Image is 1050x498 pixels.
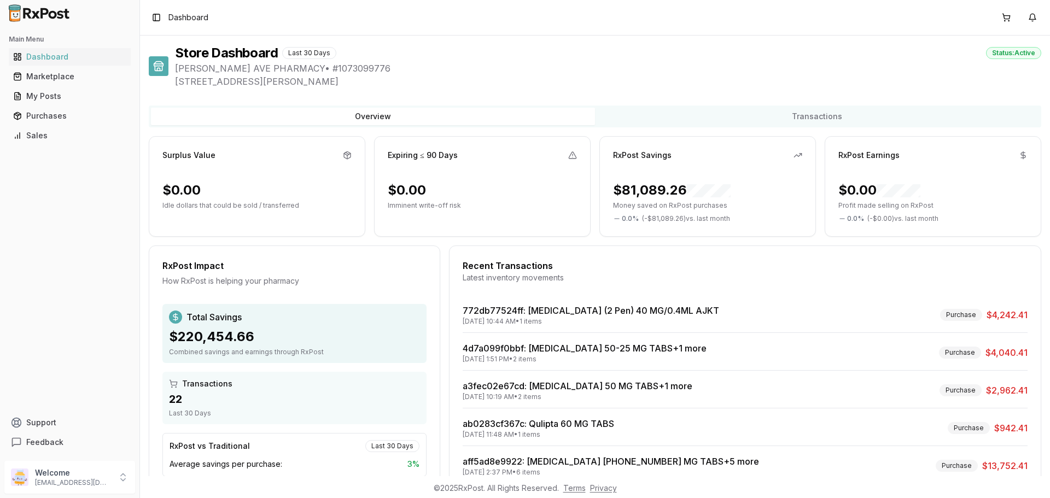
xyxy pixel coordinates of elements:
nav: breadcrumb [168,12,208,23]
button: Sales [4,127,135,144]
div: Purchase [948,422,990,434]
p: Money saved on RxPost purchases [613,201,802,210]
a: My Posts [9,86,131,106]
button: Dashboard [4,48,135,66]
div: Marketplace [13,71,126,82]
span: $13,752.41 [982,459,1028,472]
div: Purchase [936,460,978,472]
div: Status: Active [986,47,1041,59]
div: Purchases [13,110,126,121]
button: Marketplace [4,68,135,85]
p: [EMAIL_ADDRESS][DOMAIN_NAME] [35,478,111,487]
div: 22 [169,391,420,407]
a: 772db77524ff: [MEDICAL_DATA] (2 Pen) 40 MG/0.4ML AJKT [463,305,719,316]
div: $0.00 [838,181,920,199]
div: Sales [13,130,126,141]
a: Sales [9,126,131,145]
div: RxPost Impact [162,259,427,272]
div: Combined savings and earnings through RxPost [169,348,420,356]
div: Last 30 Days [282,47,336,59]
div: Last 30 Days [365,440,419,452]
p: Welcome [35,467,111,478]
div: [DATE] 10:44 AM • 1 items [463,317,719,326]
p: Profit made selling on RxPost [838,201,1028,210]
a: Dashboard [9,47,131,67]
span: $4,242.41 [987,308,1028,321]
button: Purchases [4,107,135,125]
div: Purchase [939,347,981,359]
span: Average savings per purchase: [170,459,282,470]
div: My Posts [13,91,126,102]
span: [STREET_ADDRESS][PERSON_NAME] [175,75,1041,88]
div: RxPost vs Traditional [170,441,250,452]
span: $942.41 [994,421,1028,435]
div: Latest inventory movements [463,272,1028,283]
div: Recent Transactions [463,259,1028,272]
img: User avatar [11,468,28,486]
a: Marketplace [9,67,131,86]
div: Expiring ≤ 90 Days [388,150,458,161]
span: 3 % [407,459,419,470]
button: Support [4,413,135,432]
button: My Posts [4,87,135,105]
p: Imminent write-off risk [388,201,577,210]
div: [DATE] 10:19 AM • 2 items [463,392,692,401]
span: ( - $0.00 ) vs. last month [867,214,938,223]
div: Surplus Value [162,150,215,161]
a: Terms [563,483,586,493]
img: RxPost Logo [4,4,74,22]
div: How RxPost is helping your pharmacy [162,276,427,286]
div: [DATE] 11:48 AM • 1 items [463,430,614,439]
h2: Main Menu [9,35,131,44]
div: $0.00 [388,181,426,199]
a: Privacy [590,483,617,493]
div: $81,089.26 [613,181,731,199]
div: $0.00 [162,181,201,199]
div: RxPost Earnings [838,150,900,161]
a: a3fec02e67cd: [MEDICAL_DATA] 50 MG TABS+1 more [463,380,692,391]
span: Feedback [26,437,63,448]
div: Purchase [940,384,982,396]
span: $4,040.41 [985,346,1028,359]
div: RxPost Savings [613,150,672,161]
span: 0.0 % [847,214,864,223]
span: Transactions [182,378,232,389]
button: Overview [151,108,595,125]
span: 0.0 % [622,214,639,223]
a: ab0283cf367c: Qulipta 60 MG TABS [463,418,614,429]
div: $220,454.66 [169,328,420,345]
span: ( - $81,089.26 ) vs. last month [642,214,730,223]
a: Purchases [9,106,131,126]
span: $2,962.41 [986,384,1028,397]
p: Idle dollars that could be sold / transferred [162,201,352,210]
div: Purchase [940,309,982,321]
button: Transactions [595,108,1039,125]
span: Total Savings [186,310,242,324]
div: [DATE] 1:51 PM • 2 items [463,355,707,364]
h1: Store Dashboard [175,44,278,62]
div: [DATE] 2:37 PM • 6 items [463,468,759,477]
div: Dashboard [13,51,126,62]
a: aff5ad8e9922: [MEDICAL_DATA] [PHONE_NUMBER] MG TABS+5 more [463,456,759,467]
div: Last 30 Days [169,409,420,418]
span: Dashboard [168,12,208,23]
a: 4d7a099f0bbf: [MEDICAL_DATA] 50-25 MG TABS+1 more [463,343,707,354]
button: Feedback [4,432,135,452]
span: [PERSON_NAME] AVE PHARMACY • # 1073099776 [175,62,1041,75]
